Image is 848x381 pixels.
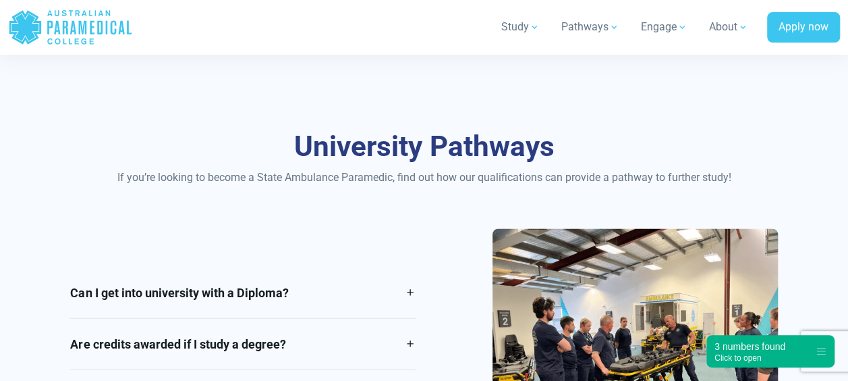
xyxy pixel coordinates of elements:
a: Australian Paramedical College [8,5,133,49]
a: Apply now [767,12,840,43]
a: Can I get into university with a Diploma? [70,268,416,318]
a: Are credits awarded if I study a degree? [70,319,416,370]
a: Pathways [553,8,627,46]
p: If you’re looking to become a State Ambulance Paramedic, find out how our qualifications can prov... [70,170,777,186]
a: Study [493,8,548,46]
h3: University Pathways [70,130,777,164]
a: About [701,8,756,46]
a: Engage [633,8,696,46]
